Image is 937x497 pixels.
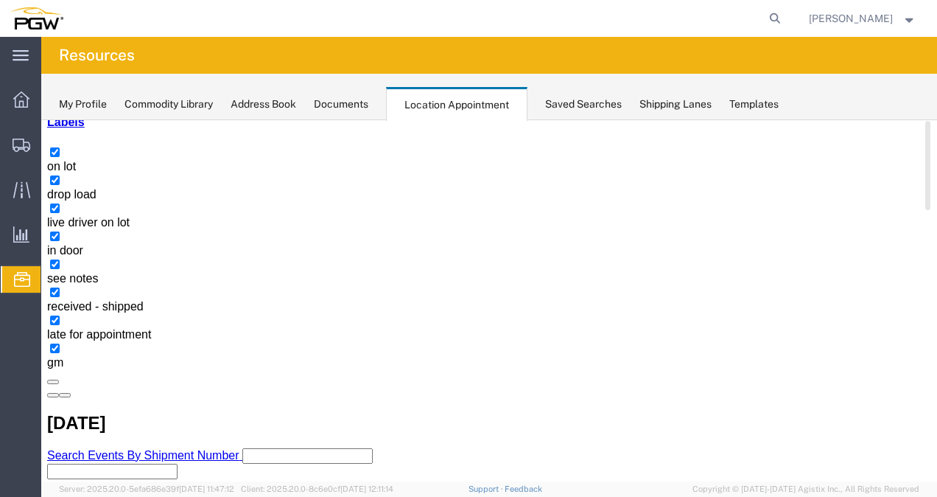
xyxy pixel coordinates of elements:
[59,484,234,493] span: Server: 2025.20.0-5efa686e39f
[505,484,542,493] a: Feedback
[9,167,18,177] input: received - shipped
[124,97,213,112] div: Commodity Library
[6,329,198,341] span: Search Events By Shipment Number
[468,484,505,493] a: Support
[6,152,57,164] span: see notes
[9,111,18,121] input: in door
[639,97,712,112] div: Shipping Lanes
[6,96,88,108] span: live driver on lot
[9,27,18,37] input: on lot
[729,97,779,112] div: Templates
[9,223,18,233] input: gm
[6,124,42,136] span: in door
[6,293,890,313] h2: [DATE]
[231,97,296,112] div: Address Book
[9,55,18,65] input: drop load
[6,236,22,248] span: gm
[241,484,393,493] span: Client: 2025.20.0-8c6e0cf
[386,87,527,121] div: Location Appointment
[6,180,102,192] span: received - shipped
[6,208,110,220] span: late for appointment
[179,484,234,493] span: [DATE] 11:47:12
[6,329,201,341] a: Search Events By Shipment Number
[10,7,63,29] img: logo
[340,484,393,493] span: [DATE] 12:11:14
[809,10,893,27] span: Adrian Castro
[41,120,937,482] iframe: FS Legacy Container
[9,83,18,93] input: live driver on lot
[6,40,35,52] span: on lot
[692,483,919,496] span: Copyright © [DATE]-[DATE] Agistix Inc., All Rights Reserved
[9,139,18,149] input: see notes
[314,97,368,112] div: Documents
[808,10,917,27] button: [PERSON_NAME]
[9,195,18,205] input: late for appointment
[6,68,55,80] span: drop load
[59,37,135,74] h4: Resources
[545,97,622,112] div: Saved Searches
[59,97,107,112] div: My Profile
